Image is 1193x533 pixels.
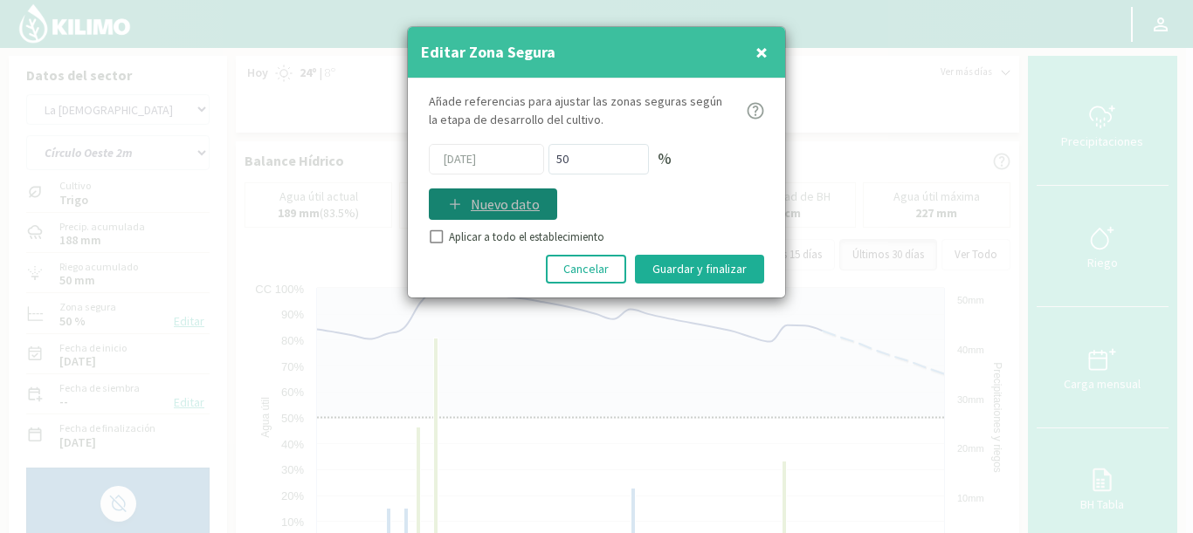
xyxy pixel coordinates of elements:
p: % [658,147,672,171]
span: × [755,38,768,66]
button: Close [751,35,772,70]
button: Guardar y finalizar [635,255,764,284]
p: Añade referencias para ajustar las zonas seguras según la etapa de desarrollo del cultivo. [429,92,731,130]
button: Cancelar [546,255,626,284]
h4: Editar Zona Segura [421,40,555,65]
input: dd/mm/yyyy [429,144,544,174]
label: Aplicar a todo el establecimiento [449,229,604,246]
button: Nuevo dato [429,188,557,220]
input: Porcentaje [548,144,649,174]
p: Nuevo dato [471,194,540,215]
